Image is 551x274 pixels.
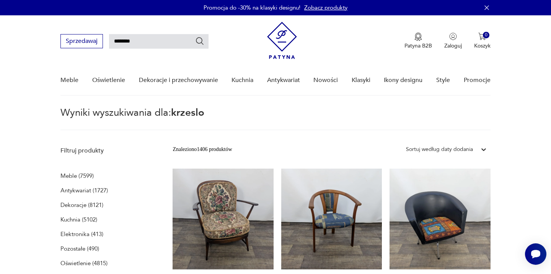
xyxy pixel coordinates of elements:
a: Nowości [313,66,338,95]
a: Klasyki [352,66,370,95]
button: Zaloguj [444,33,462,49]
div: 0 [483,32,489,38]
a: Oświetlenie [92,66,125,95]
a: Elektronika (413) [60,229,103,240]
a: Oświetlenie (4815) [60,258,108,269]
a: Meble [60,66,78,95]
a: Kuchnia [231,66,253,95]
button: Patyna B2B [404,33,432,49]
a: Ikony designu [384,66,422,95]
button: Sprzedawaj [60,34,103,48]
a: Dekoracje i przechowywanie [139,66,218,95]
a: Kuchnia (5102) [60,214,97,225]
button: 0Koszyk [474,33,491,49]
a: Zobacz produkty [304,4,347,11]
img: Ikona medalu [414,33,422,41]
a: Antykwariat (1727) [60,185,108,196]
a: Style [436,66,450,95]
button: Szukaj [195,36,204,46]
a: Pozostałe (490) [60,243,99,254]
p: Filtruj produkty [60,146,154,155]
a: Sprzedawaj [60,39,103,44]
p: Koszyk [474,42,491,49]
img: Ikona koszyka [478,33,486,40]
a: Antykwariat [267,66,300,95]
div: Sortuj według daty dodania [406,145,473,154]
div: Znaleziono 1406 produktów [173,145,232,154]
p: Patyna B2B [404,42,432,49]
p: Wyniki wyszukiwania dla: [60,108,490,130]
p: Zaloguj [444,42,462,49]
img: Ikonka użytkownika [449,33,457,40]
iframe: Smartsupp widget button [525,243,546,265]
img: Patyna - sklep z meblami i dekoracjami vintage [267,22,297,59]
p: Promocja do -30% na klasyki designu! [204,4,300,11]
a: Promocje [464,66,491,95]
a: Dekoracje (8121) [60,200,103,210]
a: Ikona medaluPatyna B2B [404,33,432,49]
a: Meble (7599) [60,171,94,181]
span: krzeslo [171,106,204,120]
